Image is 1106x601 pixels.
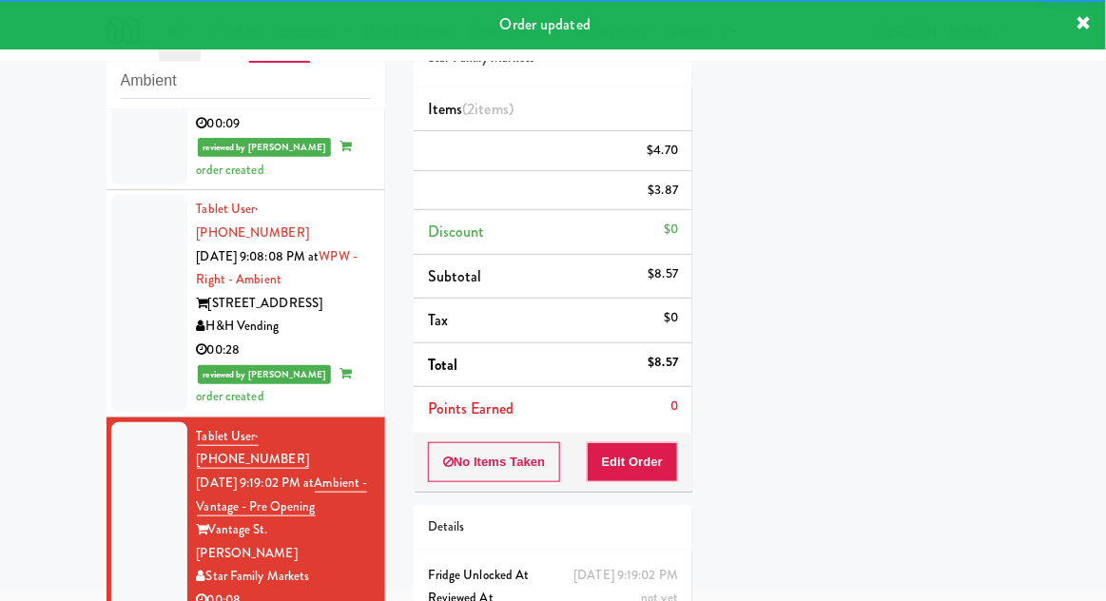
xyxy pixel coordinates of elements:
span: Subtotal [428,265,482,287]
a: Ambient - Vantage - Pre Opening [197,474,368,516]
div: Star Family Markets [197,565,371,589]
span: [DATE] 9:08:08 PM at [197,247,320,265]
button: Edit Order [587,442,679,482]
span: order created [197,137,352,179]
span: [DATE] 9:19:02 PM at [197,474,315,492]
div: $8.57 [649,262,679,286]
div: Details [428,515,678,539]
li: Tablet User· [PHONE_NUMBER][DATE] 9:08:08 PM atWPW - Right - Ambient[STREET_ADDRESS]H&H Vending00... [107,190,385,417]
input: Search vision orders [121,64,371,99]
ng-pluralize: items [475,98,510,120]
span: reviewed by [PERSON_NAME] [198,138,332,157]
a: Tablet User· [PHONE_NUMBER] [197,427,309,470]
button: No Items Taken [428,442,561,482]
a: Tablet User· [PHONE_NUMBER] [197,200,309,242]
div: [DATE] 9:19:02 PM [573,564,678,588]
div: 00:28 [197,339,371,362]
h5: Star Family Markets [428,51,678,66]
div: H&H Vending [197,315,371,339]
span: (2 ) [462,98,514,120]
div: $8.57 [649,351,679,375]
div: Fridge Unlocked At [428,564,678,588]
div: 00:09 [197,112,371,136]
span: Total [428,354,458,376]
div: Vantage St. [PERSON_NAME] [197,518,371,565]
div: 0 [670,395,678,418]
span: reviewed by [PERSON_NAME] [198,365,332,384]
div: [STREET_ADDRESS] [197,292,371,316]
span: Order updated [500,13,591,35]
div: $0 [664,306,678,330]
span: Discount [428,221,485,242]
div: $3.87 [649,179,679,203]
span: Items [428,98,514,120]
span: Points Earned [428,397,514,419]
div: $0 [664,218,678,242]
span: Tax [428,309,448,331]
div: $4.70 [648,139,679,163]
